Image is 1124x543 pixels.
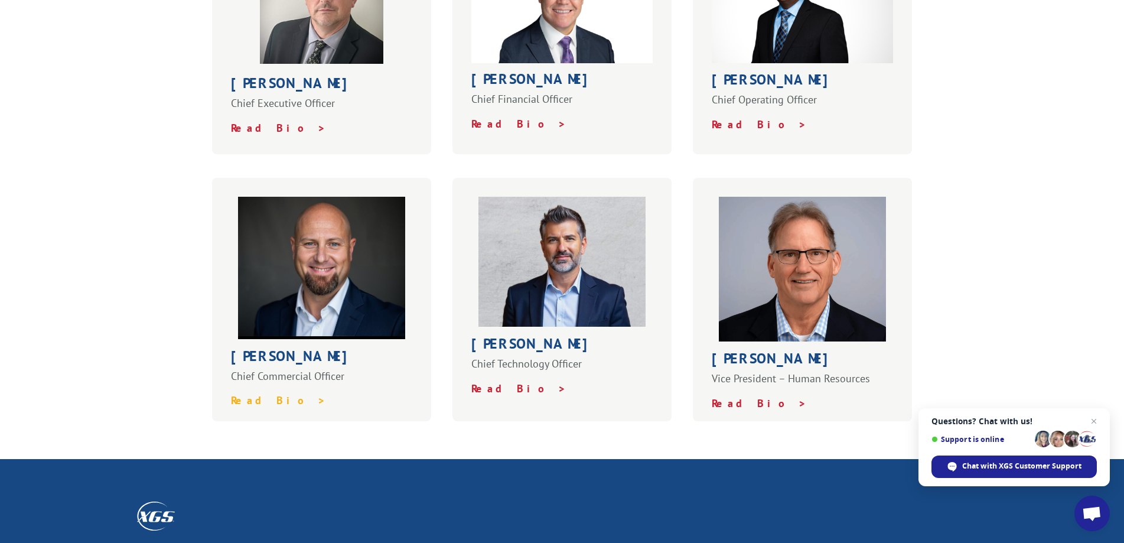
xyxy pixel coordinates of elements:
img: XGS_Logos_ALL_2024_All_White [137,502,175,531]
p: Chief Executive Officer [231,96,413,121]
a: Open chat [1074,496,1110,531]
span: Chat with XGS Customer Support [931,456,1097,478]
p: Chief Financial Officer [471,92,653,117]
img: dm-profile-website [478,197,646,327]
strong: [PERSON_NAME] [712,70,838,89]
a: Read Bio > [712,118,807,131]
h1: [PERSON_NAME] [712,352,894,372]
a: Read Bio > [231,121,326,135]
p: Vice President – Human Resources [712,372,894,396]
span: Chat with XGS Customer Support [962,461,1081,472]
span: Support is online [931,435,1031,444]
img: kevin-holland-headshot-web [719,197,886,342]
h1: [PERSON_NAME] [471,72,653,92]
p: Chief Technology Officer [471,357,653,382]
a: Read Bio > [712,396,807,410]
a: Read Bio > [471,382,566,395]
p: Chief Commercial Officer [231,369,413,394]
span: Questions? Chat with us! [931,417,1097,426]
h1: [PERSON_NAME] [231,349,413,369]
img: placeholder-person [238,197,405,339]
a: Read Bio > [471,117,566,131]
h1: [PERSON_NAME] [471,337,653,357]
p: Chief Operating Officer [712,93,894,118]
a: Read Bio > [231,394,326,407]
h1: [PERSON_NAME] [231,76,413,96]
